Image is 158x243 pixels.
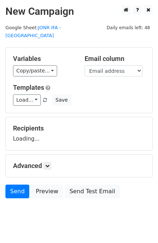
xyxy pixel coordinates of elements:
[65,185,120,198] a: Send Test Email
[85,55,145,63] h5: Email column
[13,124,145,132] h5: Recipients
[31,185,63,198] a: Preview
[5,25,61,39] small: Google Sheet:
[13,162,145,170] h5: Advanced
[5,185,29,198] a: Send
[13,55,74,63] h5: Variables
[5,5,153,18] h2: New Campaign
[104,25,153,30] a: Daily emails left: 48
[13,124,145,143] div: Loading...
[13,65,57,76] a: Copy/paste...
[13,84,44,91] a: Templates
[5,25,61,39] a: JONR IFA - [GEOGRAPHIC_DATA]
[52,94,71,106] button: Save
[104,24,153,32] span: Daily emails left: 48
[13,94,41,106] a: Load...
